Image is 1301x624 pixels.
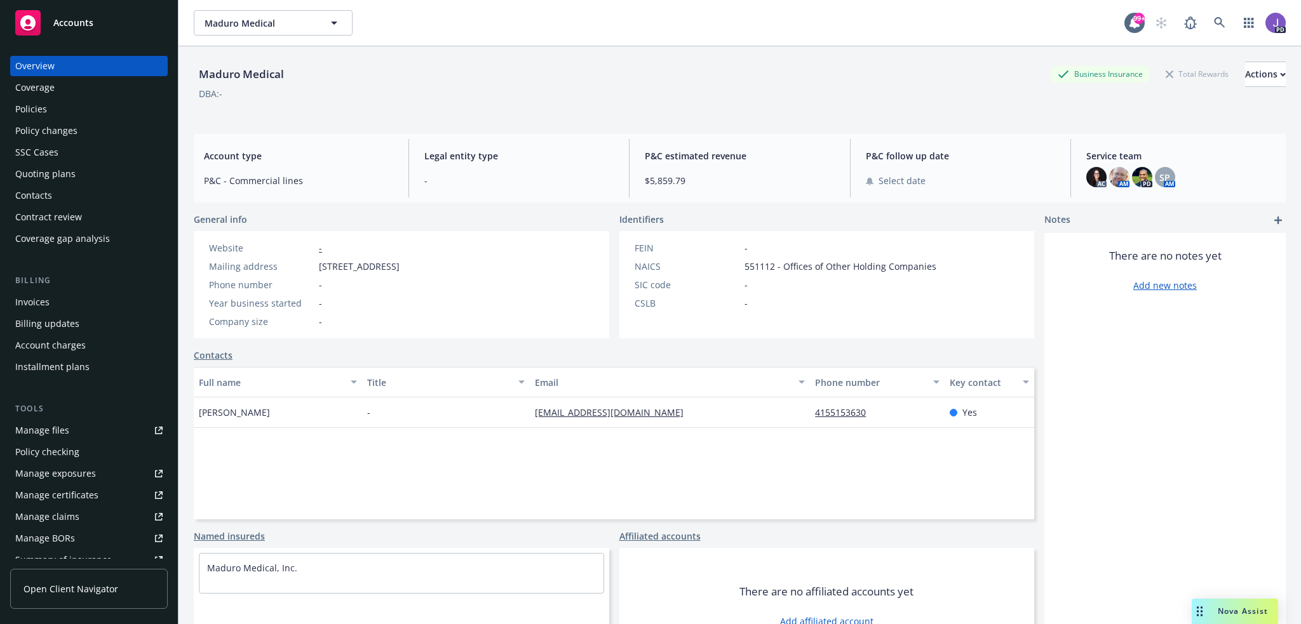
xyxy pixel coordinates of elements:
span: Service team [1086,149,1276,163]
a: Manage BORs [10,528,168,548]
button: Actions [1245,62,1286,87]
div: Policy checking [15,442,79,462]
img: photo [1132,167,1152,187]
div: Company size [209,315,314,328]
span: There are no notes yet [1109,248,1222,263]
span: - [424,174,614,187]
a: add [1271,213,1286,228]
div: CSLB [635,296,739,310]
span: Accounts [53,18,93,28]
a: 4155153630 [815,406,876,418]
div: SSC Cases [15,142,58,163]
a: Account charges [10,335,168,355]
a: SSC Cases [10,142,168,163]
div: Invoices [15,292,50,312]
span: Select date [879,174,926,187]
span: Account type [204,149,393,163]
a: Contacts [194,349,233,362]
a: Invoices [10,292,168,312]
a: Affiliated accounts [619,529,701,543]
div: Key contact [950,376,1015,389]
div: Mailing address [209,260,314,273]
span: [STREET_ADDRESS] [319,260,400,273]
a: Policy changes [10,121,168,141]
div: Title [367,376,511,389]
a: Switch app [1236,10,1262,36]
a: Overview [10,56,168,76]
div: Manage exposures [15,463,96,484]
span: $5,859.79 [645,174,834,187]
span: [PERSON_NAME] [199,406,270,419]
span: P&C - Commercial lines [204,174,393,187]
a: Search [1207,10,1232,36]
div: Email [535,376,791,389]
div: Quoting plans [15,164,76,184]
img: photo [1109,167,1129,187]
span: Open Client Navigator [24,582,118,595]
div: Manage files [15,420,69,441]
img: photo [1086,167,1107,187]
a: Billing updates [10,314,168,334]
a: Coverage gap analysis [10,229,168,249]
div: Manage BORs [15,528,75,548]
div: Account charges [15,335,86,355]
div: Full name [199,376,343,389]
a: Start snowing [1149,10,1174,36]
div: Maduro Medical [194,66,289,83]
button: Maduro Medical [194,10,353,36]
span: SP [1159,171,1170,184]
span: Yes [962,406,977,419]
div: Coverage gap analysis [15,229,110,249]
div: Business Insurance [1051,66,1149,82]
button: Email [530,367,810,397]
button: Phone number [810,367,945,397]
img: photo [1265,13,1286,33]
div: Billing updates [15,314,79,334]
span: - [745,278,748,291]
a: Summary of insurance [10,550,168,570]
a: Manage claims [10,507,168,527]
div: Policy changes [15,121,78,141]
button: Full name [194,367,362,397]
a: Coverage [10,77,168,98]
a: Add new notes [1133,279,1197,292]
div: Website [209,241,314,255]
button: Title [362,367,530,397]
a: Manage exposures [10,463,168,484]
span: General info [194,213,247,226]
span: - [319,296,322,310]
span: - [367,406,370,419]
div: Overview [15,56,55,76]
a: Installment plans [10,357,168,377]
div: Phone number [815,376,926,389]
span: P&C estimated revenue [645,149,834,163]
div: FEIN [635,241,739,255]
div: Drag to move [1192,599,1208,624]
div: DBA: - [199,87,222,100]
div: Contract review [15,207,82,227]
span: Maduro Medical [205,17,314,30]
div: Total Rewards [1159,66,1235,82]
div: Coverage [15,77,55,98]
span: Notes [1044,213,1070,228]
div: Tools [10,402,168,415]
span: 551112 - Offices of Other Holding Companies [745,260,936,273]
a: Maduro Medical, Inc. [207,562,297,574]
span: - [319,278,322,291]
a: Policies [10,99,168,119]
div: Policies [15,99,47,119]
a: Policy checking [10,442,168,462]
div: SIC code [635,278,739,291]
div: NAICS [635,260,739,273]
span: Identifiers [619,213,664,226]
a: Accounts [10,5,168,41]
a: - [319,242,322,254]
a: Quoting plans [10,164,168,184]
a: [EMAIL_ADDRESS][DOMAIN_NAME] [535,406,694,418]
span: P&C follow up date [866,149,1055,163]
div: Installment plans [15,357,90,377]
a: Named insureds [194,529,265,543]
a: Contacts [10,185,168,206]
span: - [745,241,748,255]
